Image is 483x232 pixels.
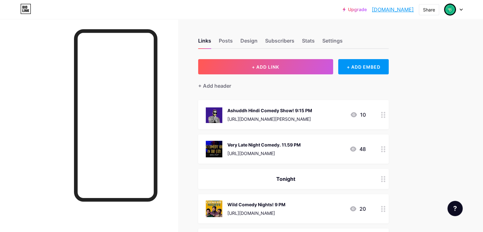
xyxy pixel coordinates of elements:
[227,107,312,114] div: Ashuddh Hindi Comedy Show! 9:15 PM
[227,201,285,208] div: Wild Comedy Nights! 9 PM
[343,7,367,12] a: Upgrade
[240,37,258,48] div: Design
[265,37,294,48] div: Subscribers
[349,145,366,153] div: 48
[338,59,389,74] div: + ADD EMBED
[198,59,333,74] button: + ADD LINK
[444,3,456,16] img: Ministry Comedy
[206,141,222,157] img: Very Late Night Comedy. 11.59 PM
[227,116,312,122] div: [URL][DOMAIN_NAME][PERSON_NAME]
[206,175,366,183] div: Tonight
[206,201,222,217] img: Wild Comedy Nights! 9 PM
[322,37,343,48] div: Settings
[423,6,435,13] div: Share
[227,141,301,148] div: Very Late Night Comedy. 11.59 PM
[206,106,222,123] img: Ashuddh Hindi Comedy Show! 9:15 PM
[372,6,414,13] a: [DOMAIN_NAME]
[350,111,366,119] div: 10
[252,64,279,70] span: + ADD LINK
[227,210,285,216] div: [URL][DOMAIN_NAME]
[198,37,211,48] div: Links
[198,82,231,90] div: + Add header
[219,37,233,48] div: Posts
[349,205,366,213] div: 20
[302,37,315,48] div: Stats
[227,150,301,157] div: [URL][DOMAIN_NAME]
